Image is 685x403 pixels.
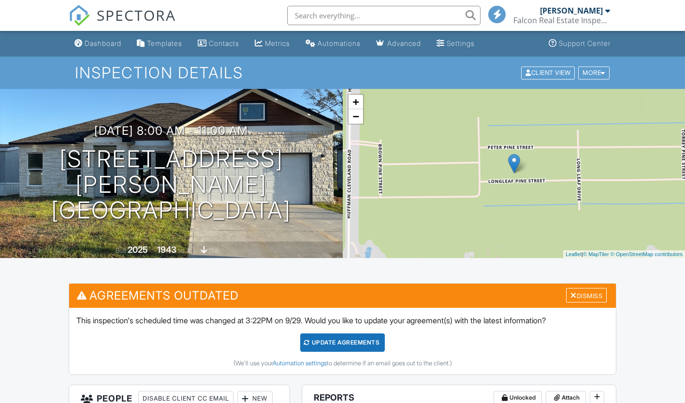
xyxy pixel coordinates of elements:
div: Falcon Real Estate Inspections LLC [513,15,610,25]
div: Contacts [209,39,239,47]
img: The Best Home Inspection Software - Spectora [69,5,90,26]
div: 2025 [128,245,148,255]
a: Advanced [372,35,425,53]
h3: Agreements Outdated [69,284,616,307]
a: © OpenStreetMap contributors [611,251,683,257]
div: Advanced [387,39,421,47]
a: Leaflet [566,251,582,257]
div: Dashboard [85,39,121,47]
span: sq. ft. [178,247,191,254]
a: Support Center [545,35,614,53]
a: Client View [520,69,577,76]
div: (We'll use your to determine if an email goes out to the client.) [76,360,609,367]
a: Contacts [194,35,243,53]
div: Metrics [265,39,290,47]
a: SPECTORA [69,13,176,33]
a: Zoom in [349,95,363,109]
div: Dismiss [566,288,607,303]
span: SPECTORA [97,5,176,25]
a: Automation settings [273,360,327,367]
a: Zoom out [349,109,363,124]
div: Templates [147,39,182,47]
a: © MapTiler [583,251,609,257]
input: Search everything... [287,6,481,25]
div: | [563,250,685,259]
h3: [DATE] 8:00 am - 11:00 am [94,124,248,137]
div: Support Center [559,39,611,47]
h1: [STREET_ADDRESS] [PERSON_NAME][GEOGRAPHIC_DATA] [15,146,327,223]
a: Metrics [251,35,294,53]
div: 1943 [157,245,176,255]
div: [PERSON_NAME] [540,6,603,15]
div: More [578,66,610,79]
div: Settings [447,39,475,47]
a: Settings [433,35,479,53]
span: slab [209,247,219,254]
div: This inspection's scheduled time was changed at 3:22PM on 9/29. Would you like to update your agr... [69,308,616,374]
div: Client View [521,66,575,79]
h1: Inspection Details [75,64,611,81]
a: Dashboard [71,35,125,53]
div: Automations [318,39,361,47]
div: Update Agreements [300,333,385,352]
a: Automations (Basic) [302,35,364,53]
a: Templates [133,35,186,53]
span: Built [116,247,126,254]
